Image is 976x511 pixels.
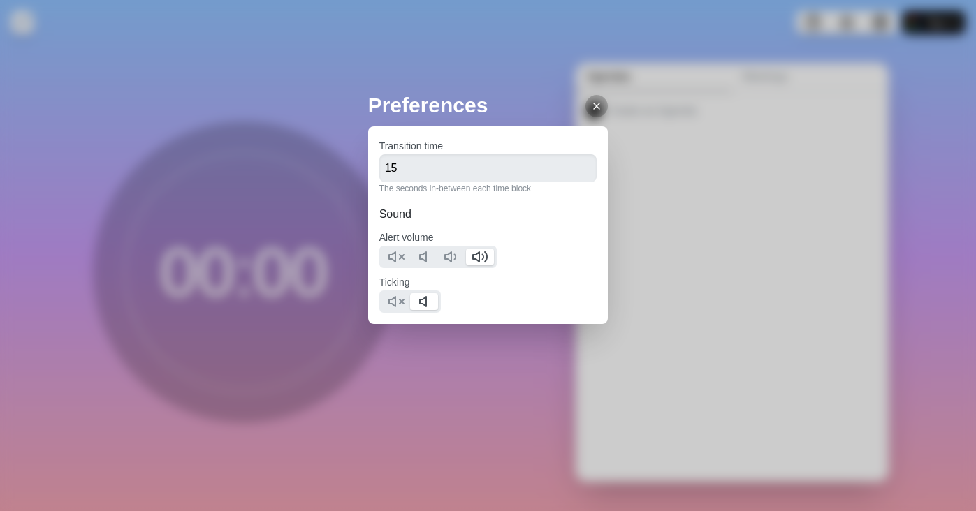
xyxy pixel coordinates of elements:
[379,276,410,288] label: Ticking
[379,182,597,195] p: The seconds in-between each time block
[368,89,609,121] h2: Preferences
[379,140,443,151] label: Transition time
[379,232,434,243] label: Alert volume
[379,206,597,223] h2: Sound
